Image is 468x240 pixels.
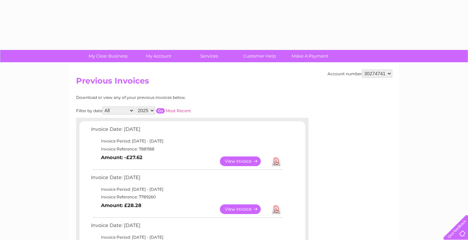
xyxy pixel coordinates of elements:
a: Most Recent [166,108,191,113]
td: Invoice Reference: 7789260 [89,193,284,201]
div: Account number [328,70,392,78]
a: Customer Help [232,50,287,62]
a: View [220,156,269,166]
td: Invoice Date: [DATE] [89,173,284,185]
a: Download [272,204,280,214]
div: Download or view any of your previous invoices below. [76,95,250,100]
h2: Previous Invoices [76,76,392,89]
td: Invoice Period: [DATE] - [DATE] [89,137,284,145]
a: Services [182,50,236,62]
a: Download [272,156,280,166]
a: View [220,204,269,214]
td: Invoice Reference: 7881188 [89,145,284,153]
a: Make A Payment [283,50,337,62]
td: Invoice Date: [DATE] [89,125,284,137]
a: My Clear Business [81,50,136,62]
td: Invoice Period: [DATE] - [DATE] [89,185,284,193]
td: Invoice Date: [DATE] [89,221,284,233]
b: Amount: -£27.62 [101,154,142,160]
b: Amount: £28.28 [101,202,141,208]
a: My Account [131,50,186,62]
div: Filter by date [76,107,250,115]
